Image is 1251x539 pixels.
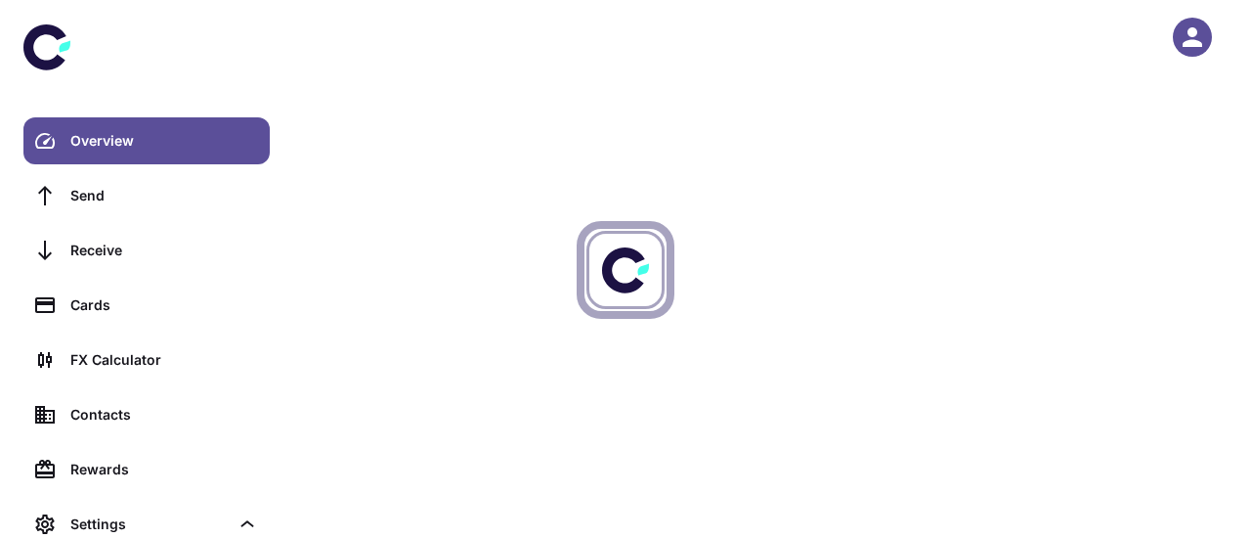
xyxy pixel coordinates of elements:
a: FX Calculator [23,337,270,383]
div: Receive [70,240,258,261]
div: Contacts [70,404,258,426]
a: Send [23,172,270,219]
a: Cards [23,282,270,329]
div: Overview [70,130,258,152]
a: Receive [23,227,270,274]
div: Rewards [70,459,258,480]
a: Overview [23,117,270,164]
div: FX Calculator [70,349,258,371]
div: Send [70,185,258,206]
a: Contacts [23,391,270,438]
a: Rewards [23,446,270,493]
div: Cards [70,294,258,316]
div: Settings [70,514,229,535]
